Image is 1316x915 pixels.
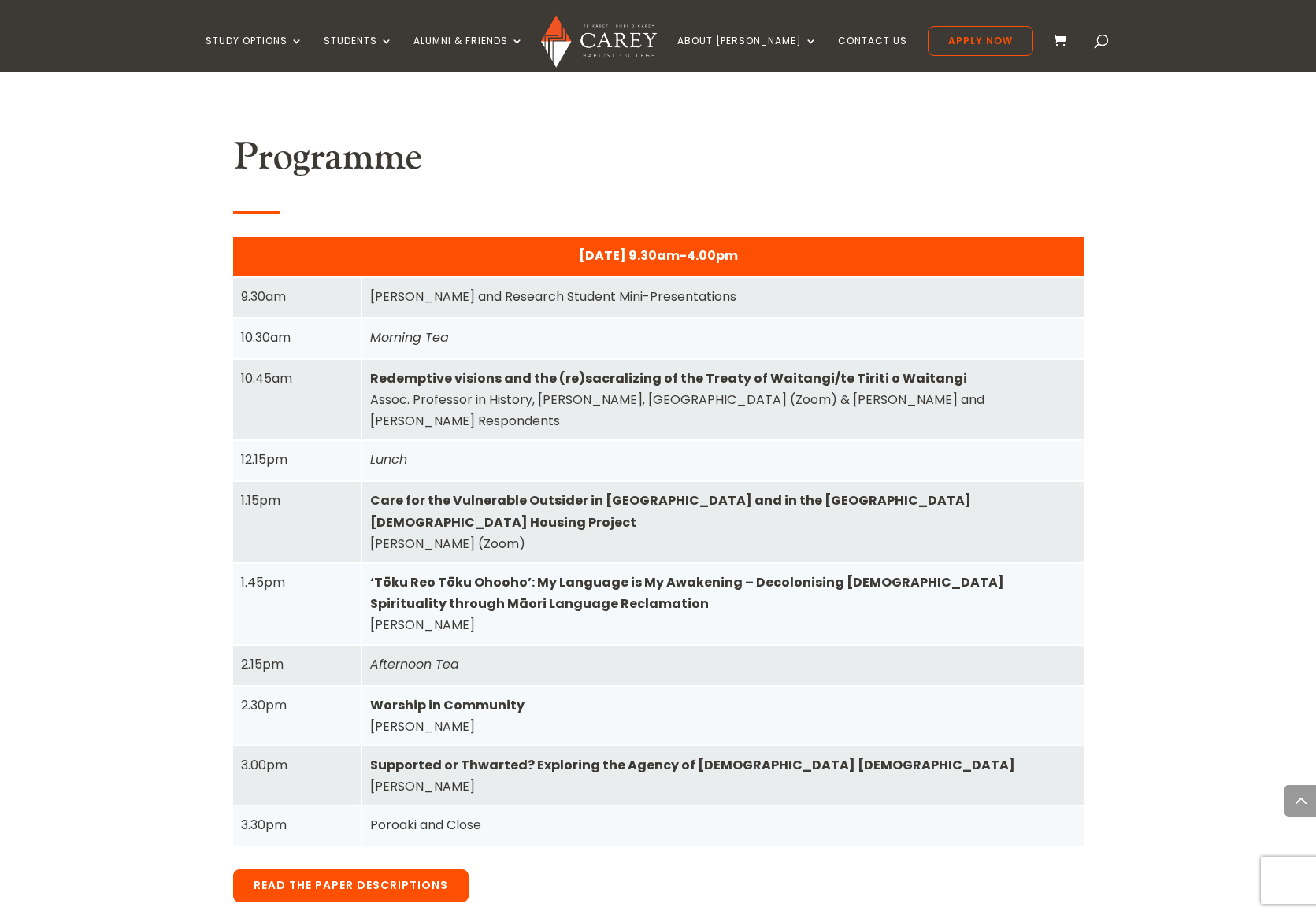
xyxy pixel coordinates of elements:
strong: Care for the Vulnerable Outsider in [GEOGRAPHIC_DATA] and in the [GEOGRAPHIC_DATA][DEMOGRAPHIC_DA... [370,491,971,531]
div: [PERSON_NAME] (Zoom) [370,490,1076,554]
strong: ‘Tōku Reo Tōku Ohooho’: My Language is My Awakening – Decolonising [DEMOGRAPHIC_DATA] Spiritualit... [370,573,1004,613]
div: 1.15pm [241,490,353,511]
a: Study Options [206,35,303,72]
div: 2.15pm [241,654,353,675]
div: Poroaki and Close [370,814,1076,835]
a: About [PERSON_NAME] [677,35,817,72]
strong: Worship in Community [370,696,525,714]
div: [DATE] 9.30am-4.00pm [241,245,1076,266]
div: [PERSON_NAME] and Research Student Mini-Presentations [370,286,1076,307]
div: 3.00pm [241,754,353,776]
div: 10.45am [241,368,353,389]
div: [PERSON_NAME] [370,754,1076,797]
div: 12.15pm [241,449,353,470]
div: 10.30am [241,327,353,348]
a: Contact Us [838,35,907,72]
em: Morning Tea [370,328,449,346]
em: Lunch [370,450,407,469]
strong: Redemptive visions and the (re)sacralizing of the Treaty of Waitangi/te Tiriti o Waitangi [370,369,967,387]
div: [PERSON_NAME] [370,572,1076,636]
em: Afternoon Tea [370,655,459,673]
div: 3.30pm [241,814,353,835]
div: Assoc. Professor in History, [PERSON_NAME], [GEOGRAPHIC_DATA] (Zoom) & [PERSON_NAME] and [PERSON_... [370,368,1076,432]
div: 9.30am [241,286,353,307]
div: 2.30pm [241,695,353,716]
a: Alumni & Friends [413,35,524,72]
a: Read the Paper Descriptions [233,869,469,902]
img: Carey Baptist College [541,15,657,68]
a: Students [324,35,393,72]
a: Apply Now [928,26,1033,56]
h2: Programme [233,135,1084,188]
div: 1.45pm [241,572,353,593]
strong: Supported or Thwarted? Exploring the Agency of [DEMOGRAPHIC_DATA] [DEMOGRAPHIC_DATA] [370,756,1015,774]
div: [PERSON_NAME] [370,695,1076,737]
